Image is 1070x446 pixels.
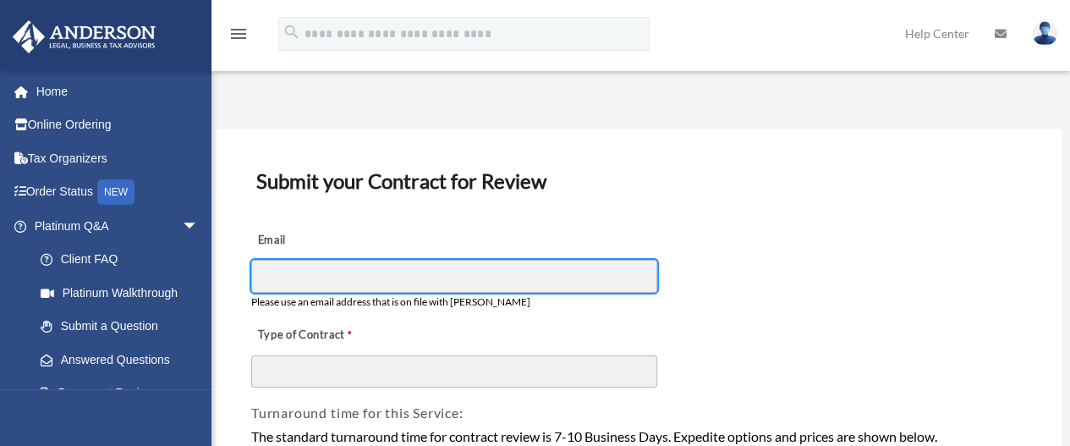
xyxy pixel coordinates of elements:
[251,295,530,308] span: Please use an email address that is on file with [PERSON_NAME]
[12,74,224,108] a: Home
[283,23,301,41] i: search
[182,209,216,244] span: arrow_drop_down
[251,405,463,421] span: Turnaround time for this Service:
[24,243,224,277] a: Client FAQ
[24,377,216,410] a: Document Review
[12,108,224,142] a: Online Ordering
[250,163,1028,199] h3: Submit your Contract for Review
[12,209,224,243] a: Platinum Q&Aarrow_drop_down
[228,24,249,44] i: menu
[251,323,420,347] label: Type of Contract
[8,20,161,53] img: Anderson Advisors Platinum Portal
[228,30,249,44] a: menu
[251,229,420,252] label: Email
[24,343,224,377] a: Answered Questions
[12,141,224,175] a: Tax Organizers
[1032,21,1057,46] img: User Pic
[24,276,224,310] a: Platinum Walkthrough
[12,175,224,210] a: Order StatusNEW
[97,179,134,205] div: NEW
[24,310,224,344] a: Submit a Question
